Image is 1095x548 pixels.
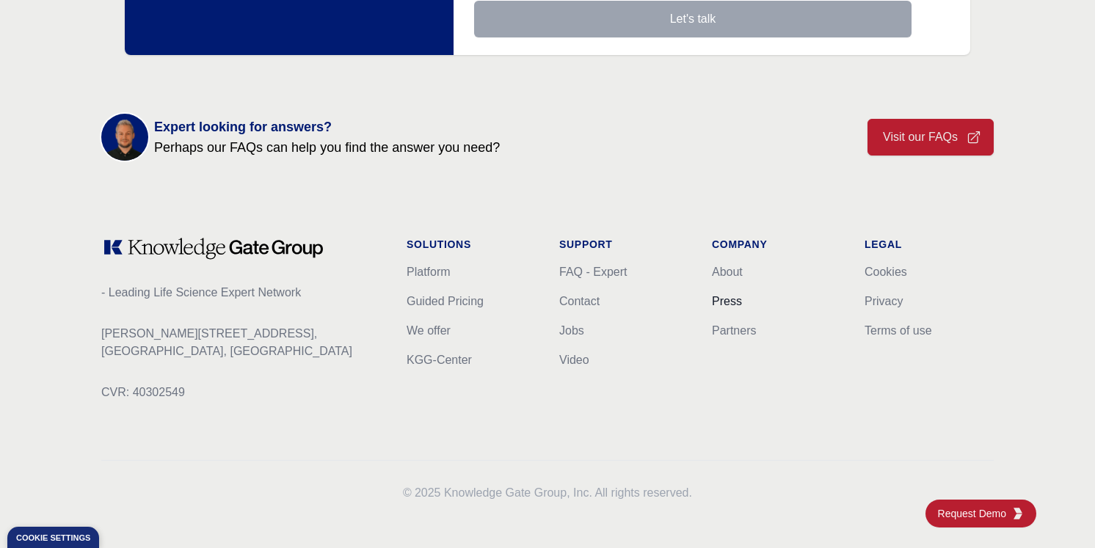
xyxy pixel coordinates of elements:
[865,266,907,278] a: Cookies
[101,484,994,502] p: 2025 Knowledge Gate Group, Inc. All rights reserved.
[154,137,500,158] span: Perhaps our FAQs can help you find the answer you need?
[407,237,536,252] h1: Solutions
[407,266,451,278] a: Platform
[407,324,451,337] a: We offer
[712,324,756,337] a: Partners
[938,506,1012,521] span: Request Demo
[865,324,932,337] a: Terms of use
[154,117,500,137] span: Expert looking for answers?
[101,384,383,401] p: CVR: 40302549
[925,500,1036,527] a: Request DemoKGG
[16,534,90,542] div: Cookie settings
[101,284,383,302] p: - Leading Life Science Expert Network
[559,324,584,337] a: Jobs
[403,486,412,499] span: ©
[1012,508,1024,519] img: KGG
[712,237,841,252] h1: Company
[474,1,912,37] button: Let's talk
[1022,478,1095,548] iframe: Chat Widget
[559,266,627,278] a: FAQ - Expert
[712,266,743,278] a: About
[712,295,742,307] a: Press
[407,295,484,307] a: Guided Pricing
[559,237,688,252] h1: Support
[101,114,148,161] img: KOL management, KEE, Therapy area experts
[559,354,589,366] a: Video
[865,237,994,252] h1: Legal
[101,325,383,360] p: [PERSON_NAME][STREET_ADDRESS], [GEOGRAPHIC_DATA], [GEOGRAPHIC_DATA]
[867,119,994,156] a: Visit our FAQs
[407,354,472,366] a: KGG-Center
[559,295,600,307] a: Contact
[865,295,903,307] a: Privacy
